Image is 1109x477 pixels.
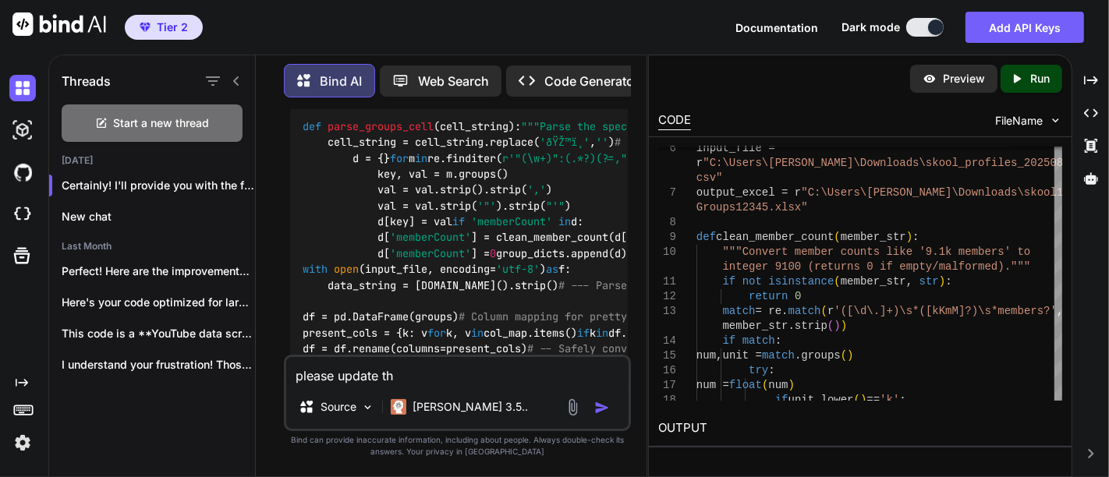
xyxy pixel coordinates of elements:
span: Dark mode [841,19,900,35]
span: match [742,334,775,347]
span: input_file = [696,142,775,154]
span: : [913,231,919,243]
img: Bind AI [12,12,106,36]
span: : [775,334,781,347]
span: unit = [723,349,762,362]
div: 11 [658,274,676,289]
span: for [390,151,409,165]
span: not [742,275,762,288]
span: 'memberCount' [390,246,471,260]
span: return [627,246,664,260]
p: Certainly! I'll provide you with the ful... [62,178,255,193]
p: Run [1030,71,1050,87]
textarea: please update th [286,357,628,385]
img: preview [923,72,937,86]
span: in [596,326,608,340]
span: ) [848,349,854,362]
span: '"' [477,199,496,213]
span: def [696,231,716,243]
img: Claude 3.5 Sonnet [391,399,406,415]
span: match [788,305,821,317]
span: Start a new thread [114,115,210,131]
span: cell_string [440,119,508,133]
span: return [749,290,788,302]
div: 17 [658,378,676,393]
span: 'k' [880,394,900,406]
span: ) [841,320,847,332]
span: == [867,394,880,406]
span: open [334,263,359,277]
span: FileName [995,113,1043,129]
p: Bind AI [320,72,362,90]
h2: Last Month [49,240,255,253]
img: premium [140,23,151,32]
img: darkChat [9,75,36,101]
span: def [303,119,321,133]
span: : [946,275,952,288]
span: integer 9100 (returns 0 if empty/malformed).""" [723,260,1031,273]
img: chevron down [1049,114,1062,127]
span: 'memberCount' [390,231,471,245]
span: Tier 2 [157,19,188,35]
span: if [723,334,736,347]
span: ',' [527,183,546,197]
p: [PERSON_NAME] 3.5.. [413,399,528,415]
span: : [769,364,775,376]
span: '([\d\.]+)\s*([kKmM]?)\s*members?' [834,305,1058,317]
span: as [546,263,558,277]
div: 9 [658,230,676,245]
span: r'"(\w+)":(.*?)(?=,"|\})' [502,151,658,165]
span: # --- Parse groups --- [558,278,696,292]
span: in [471,326,484,340]
span: ) [834,320,841,332]
span: parse_groups_cell [328,119,434,133]
span: ) [788,379,795,391]
span: ( [827,320,834,332]
span: ( [834,231,841,243]
span: ) [939,275,945,288]
img: cloudideIcon [9,201,36,228]
span: 'memberCount' [627,231,708,245]
span: ( [854,394,860,406]
button: Documentation [735,19,818,36]
span: Documentation [735,21,818,34]
span: 'ðŸŽ™ï¸' [540,135,590,149]
p: Code Generator [544,72,639,90]
span: """Parse the special list into group dictionaries.""" [521,119,852,133]
div: 13 [658,304,676,319]
p: This code is a **YouTube data scraper**... [62,326,255,341]
p: New chat [62,209,255,224]
span: # -- Safely convert member count to integers, fill missing with 0 [527,342,933,356]
h2: OUTPUT [649,410,1072,447]
span: ( [841,349,847,362]
span: isinstance [769,275,834,288]
div: 18 [658,393,676,408]
span: match [762,349,795,362]
div: 14 [658,334,676,348]
p: Web Search [418,72,489,90]
span: # Remove emoji encoding if present [615,135,827,149]
span: 'memberCount' [471,214,552,228]
span: float [729,379,762,391]
span: "C:\Users\[PERSON_NAME]\Downloads\skool_profiles_20250824 [703,157,1077,169]
span: ) [906,231,912,243]
img: githubDark [9,159,36,185]
h1: Threads [62,72,111,90]
span: .groups [795,349,841,362]
span: = re. [756,305,788,317]
p: Bind can provide inaccurate information, including about people. Always double-check its answers.... [284,434,630,458]
span: unit.lower [788,394,854,406]
span: "'" [546,199,565,213]
p: Perfect! Here are the improvements you requested:... [62,263,255,279]
p: I understand your frustration! Those timeout warnings... [62,357,255,373]
span: # Column mapping for pretty Excel output [459,310,708,324]
span: num = [696,379,729,391]
span: str [919,275,939,288]
span: : [900,394,906,406]
span: 0 [795,290,801,302]
span: """Convert member counts like '9.1k members' to [723,246,1031,258]
span: Groups12345.xlsx" [696,201,808,214]
button: premiumTier 2 [125,15,203,40]
img: icon [594,400,610,415]
span: 'utf-8' [496,263,540,277]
